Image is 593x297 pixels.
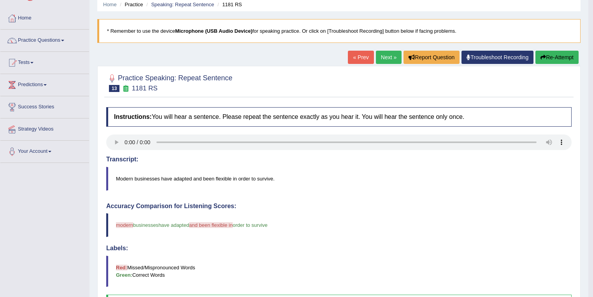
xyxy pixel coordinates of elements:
a: Speaking: Repeat Sentence [151,2,214,7]
span: 13 [109,85,119,92]
h4: Accuracy Comparison for Listening Scores: [106,203,572,210]
span: modern [116,222,133,228]
li: 1181 RS [216,1,242,8]
a: Success Stories [0,96,89,116]
a: Predictions [0,74,89,94]
a: Your Account [0,141,89,160]
a: Home [103,2,117,7]
b: Microphone (USB Audio Device) [175,28,253,34]
a: Next » [376,51,402,64]
small: Exam occurring question [121,85,130,92]
b: Green: [116,272,132,278]
a: « Prev [348,51,374,64]
a: Strategy Videos [0,118,89,138]
h2: Practice Speaking: Repeat Sentence [106,72,232,92]
small: 1181 RS [132,85,158,92]
h4: Labels: [106,245,572,252]
blockquote: Modern businesses have adapted and been flexible in order to survive. [106,167,572,191]
span: order to survive [233,222,268,228]
b: Instructions: [114,113,152,120]
a: Troubleshoot Recording [461,51,533,64]
span: and been flexible in [189,222,233,228]
a: Home [0,7,89,27]
b: Red: [116,265,127,270]
li: Practice [118,1,143,8]
span: businesses [133,222,158,228]
span: have adapted [158,222,189,228]
a: Tests [0,52,89,71]
h4: You will hear a sentence. Please repeat the sentence exactly as you hear it. You will hear the se... [106,107,572,127]
blockquote: * Remember to use the device for speaking practice. Or click on [Troubleshoot Recording] button b... [97,19,581,43]
a: Practice Questions [0,30,89,49]
button: Report Question [404,51,460,64]
blockquote: Missed/Mispronounced Words Correct Words [106,256,572,287]
button: Re-Attempt [535,51,579,64]
h4: Transcript: [106,156,572,163]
